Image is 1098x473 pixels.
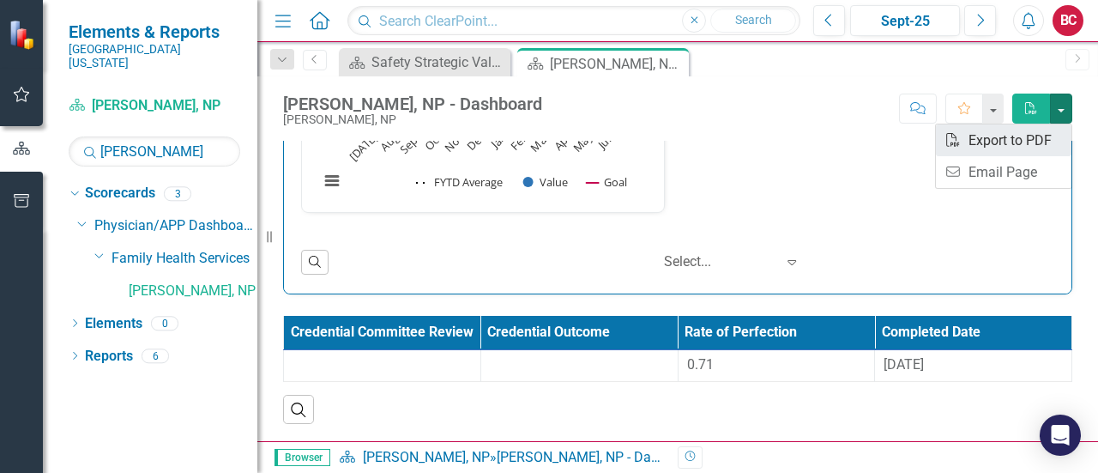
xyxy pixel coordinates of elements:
[346,118,391,164] text: [DATE]-25
[151,316,178,330] div: 0
[587,174,627,190] button: Show Goal
[85,184,155,203] a: Scorecards
[94,216,257,236] a: Physician/APP Dashboards
[129,282,257,301] a: [PERSON_NAME], NP
[850,5,960,36] button: Sept-25
[69,96,240,116] a: [PERSON_NAME], NP
[936,156,1071,188] a: Email Page
[687,356,714,373] span: 0.71
[363,449,490,465] a: [PERSON_NAME], NP
[339,448,665,468] div: »
[320,169,344,193] button: View chart menu, Chart
[856,11,954,32] div: Sept-25
[735,13,772,27] span: Search
[710,9,796,33] button: Search
[884,356,924,373] span: [DATE]
[112,249,257,269] a: Family Health Services
[523,174,568,190] button: Show Value
[69,42,240,70] small: [GEOGRAPHIC_DATA][US_STATE]
[69,136,240,167] input: Search Below...
[283,94,542,113] div: [PERSON_NAME], NP - Dashboard
[343,52,506,73] a: Safety Strategic Value Dashboard
[85,347,133,367] a: Reports
[85,314,142,334] a: Elements
[416,174,504,190] button: Show FYTD Average
[274,449,330,466] span: Browser
[1040,415,1081,456] div: Open Intercom Messenger
[371,52,506,73] div: Safety Strategic Value Dashboard
[283,113,542,126] div: [PERSON_NAME], NP
[69,21,240,42] span: Elements & Reports
[142,349,169,363] div: 6
[164,186,191,201] div: 3
[9,19,39,49] img: ClearPoint Strategy
[936,124,1071,156] a: Export to PDF
[1053,5,1083,36] button: BC
[550,53,685,75] div: [PERSON_NAME], NP - Dashboard
[497,449,701,465] div: [PERSON_NAME], NP - Dashboard
[347,6,800,36] input: Search ClearPoint...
